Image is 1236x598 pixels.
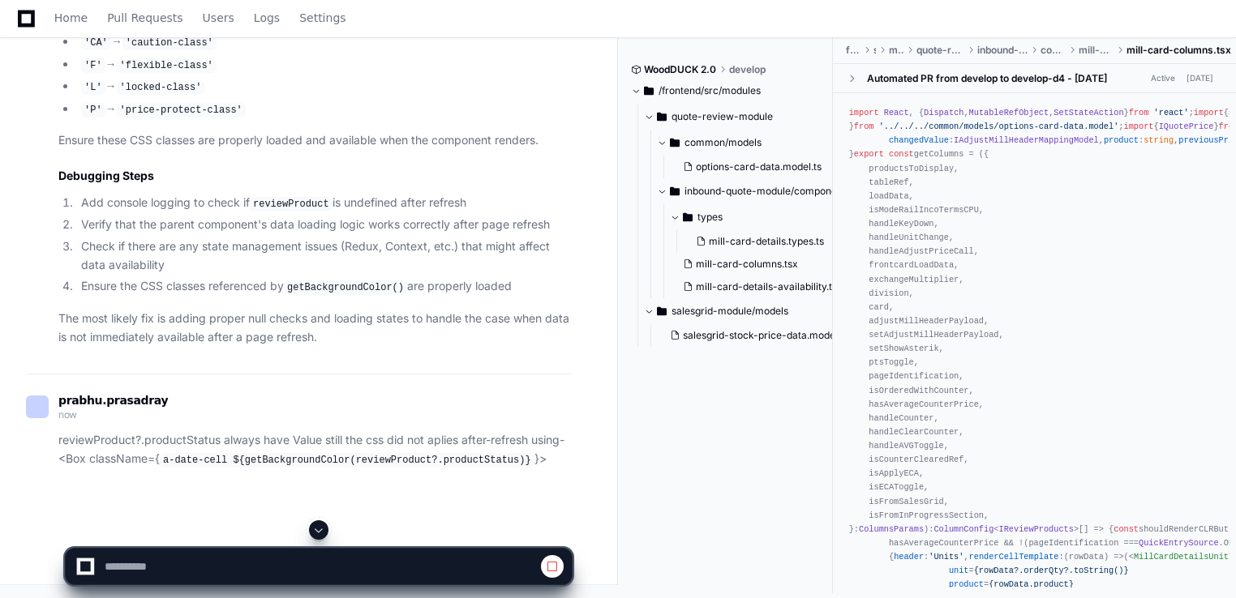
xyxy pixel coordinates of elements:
svg: Directory [657,301,667,321]
span: IQuotePrice [1159,122,1214,131]
span: common/models [685,136,762,149]
span: salesgrid-stock-price-data.model.tsx [683,329,854,342]
svg: Directory [644,81,654,100]
span: from [1129,108,1149,117]
code: a-date-cell ${getBackgroundColor(reviewProduct?.productStatus)} [160,453,534,468]
code: 'CA' [81,36,111,50]
p: reviewProduct?.productStatus always have Value still the css did not aplies after-refresh using- ... [58,431,572,468]
code: 'P' [81,103,105,117]
code: 'L' [81,80,105,95]
span: inbound-quote-module [977,44,1028,57]
p: Ensure these CSS classes are properly loaded and available when the component renders. [58,131,572,150]
svg: Directory [657,107,667,126]
span: Dispatch [924,108,963,117]
button: common/models [657,130,847,156]
button: salesgrid-module/models [644,298,834,324]
div: [DATE] [1187,72,1213,84]
div: Automated PR from develop to develop-d4 - [DATE] [867,71,1107,84]
h2: Debugging Steps [58,168,572,184]
svg: Directory [670,133,680,152]
button: /frontend/src/modules [631,78,821,104]
span: import [1124,122,1154,131]
button: types [670,204,852,230]
span: React [884,108,909,117]
li: Verify that the parent component's data loading logic works correctly after page refresh [76,216,572,234]
li: Add console logging to check if is undefined after refresh [76,194,572,213]
span: export [854,149,884,159]
span: quote-review-module [672,110,773,123]
span: src [873,44,876,57]
span: const [889,149,914,159]
span: Pull Requests [107,13,182,23]
button: mill-card-columns.tsx [676,253,843,276]
button: quote-review-module [644,104,834,130]
span: components [1041,44,1065,57]
span: types [697,211,723,224]
span: Users [203,13,234,23]
span: /frontend/src/modules [659,84,761,97]
button: options-card-data.model.ts [676,156,837,178]
span: prabhu.prasadray [58,394,168,407]
code: 'price-protect-class' [117,103,246,117]
span: mill-card-columns.tsx [1127,44,1231,57]
span: import [849,108,879,117]
span: now [58,408,77,421]
button: mill-card-details-availability.tsx [676,276,843,298]
code: reviewProduct [250,197,333,211]
span: SetStateAction [1054,108,1123,117]
button: inbound-quote-module/components/mill-card-details [657,178,847,204]
p: The most likely fix is adding proper null checks and loading states to handle the case when data ... [58,310,572,347]
li: → [76,55,572,75]
li: → [76,100,572,119]
li: Ensure the CSS classes referenced by are properly loaded [76,277,572,297]
span: from [854,122,874,131]
span: IAdjustMillHeaderMappingModel [954,135,1099,145]
span: '../../../common/models/options-card-data.model' [879,122,1119,131]
svg: Directory [670,182,680,201]
code: 'locked-class' [117,80,205,95]
span: string [1144,135,1174,145]
span: quote-review-module [916,44,964,57]
button: mill-card-details.types.ts [689,230,843,253]
span: mill-card-details [1079,44,1114,57]
code: 'F' [81,58,105,73]
span: import [1194,108,1224,117]
span: options-card-data.model.ts [696,160,822,173]
span: 'react' [1154,108,1189,117]
code: 'flexible-class' [117,58,217,73]
span: modules [889,44,904,57]
span: changedValue [889,135,949,145]
code: getBackgroundColor() [284,280,407,295]
li: Check if there are any state management issues (Redux, Context, etc.) that might affect data avai... [76,237,572,275]
span: Active [1146,70,1180,86]
span: mill-card-details.types.ts [709,235,824,248]
button: salesgrid-stock-price-data.model.tsx [663,324,837,347]
span: salesgrid-module/models [672,305,788,318]
li: → [76,77,572,96]
span: inbound-quote-module/components/mill-card-details [685,185,847,198]
span: Logs [254,13,280,23]
span: product [1104,135,1139,145]
span: Settings [299,13,345,23]
span: mill-card-details-availability.tsx [696,280,843,293]
span: frontend [846,44,861,57]
span: WoodDUCK 2.0 [644,63,716,76]
span: develop [729,63,766,76]
span: mill-card-columns.tsx [696,258,798,271]
svg: Directory [683,207,693,227]
span: MutableRefObject [969,108,1049,117]
code: 'caution-class' [122,36,217,50]
li: → [76,32,572,52]
span: Home [54,13,88,23]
